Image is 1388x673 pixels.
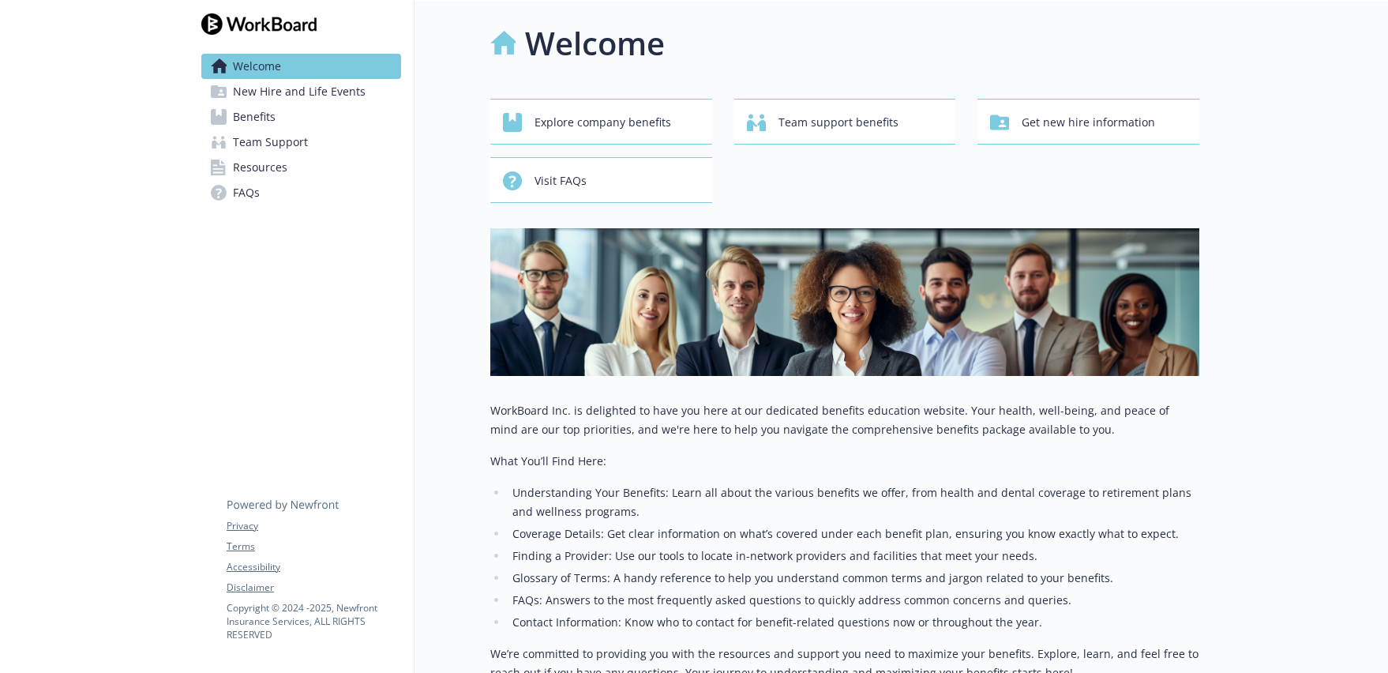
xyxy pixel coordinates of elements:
li: FAQs: Answers to the most frequently asked questions to quickly address common concerns and queries. [508,591,1199,610]
a: Privacy [227,519,400,533]
span: Resources [233,155,287,180]
h1: Welcome [525,20,665,67]
img: overview page banner [490,228,1199,376]
li: Contact Information: Know who to contact for benefit-related questions now or throughout the year. [508,613,1199,632]
p: What You’ll Find Here: [490,452,1199,471]
a: Team Support [201,130,401,155]
span: New Hire and Life Events [233,79,366,104]
p: WorkBoard Inc. is delighted to have you here at our dedicated benefits education website. Your he... [490,401,1199,439]
a: New Hire and Life Events [201,79,401,104]
li: Understanding Your Benefits: Learn all about the various benefits we offer, from health and denta... [508,483,1199,521]
li: Finding a Provider: Use our tools to locate in-network providers and facilities that meet your ne... [508,547,1199,566]
span: Get new hire information [1022,107,1155,137]
button: Visit FAQs [490,157,712,203]
span: FAQs [233,180,260,205]
a: Accessibility [227,560,400,574]
li: Coverage Details: Get clear information on what’s covered under each benefit plan, ensuring you k... [508,524,1199,543]
a: Disclaimer [227,581,400,595]
a: Terms [227,540,400,554]
a: Benefits [201,104,401,130]
span: Team Support [233,130,308,155]
button: Get new hire information [977,99,1199,145]
span: Explore company benefits [535,107,671,137]
p: Copyright © 2024 - 2025 , Newfront Insurance Services, ALL RIGHTS RESERVED [227,601,400,641]
span: Visit FAQs [535,166,587,196]
span: Team support benefits [778,107,898,137]
a: FAQs [201,180,401,205]
a: Welcome [201,54,401,79]
li: Glossary of Terms: A handy reference to help you understand common terms and jargon related to yo... [508,569,1199,588]
span: Benefits [233,104,276,130]
button: Explore company benefits [490,99,712,145]
a: Resources [201,155,401,180]
button: Team support benefits [734,99,956,145]
span: Welcome [233,54,281,79]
